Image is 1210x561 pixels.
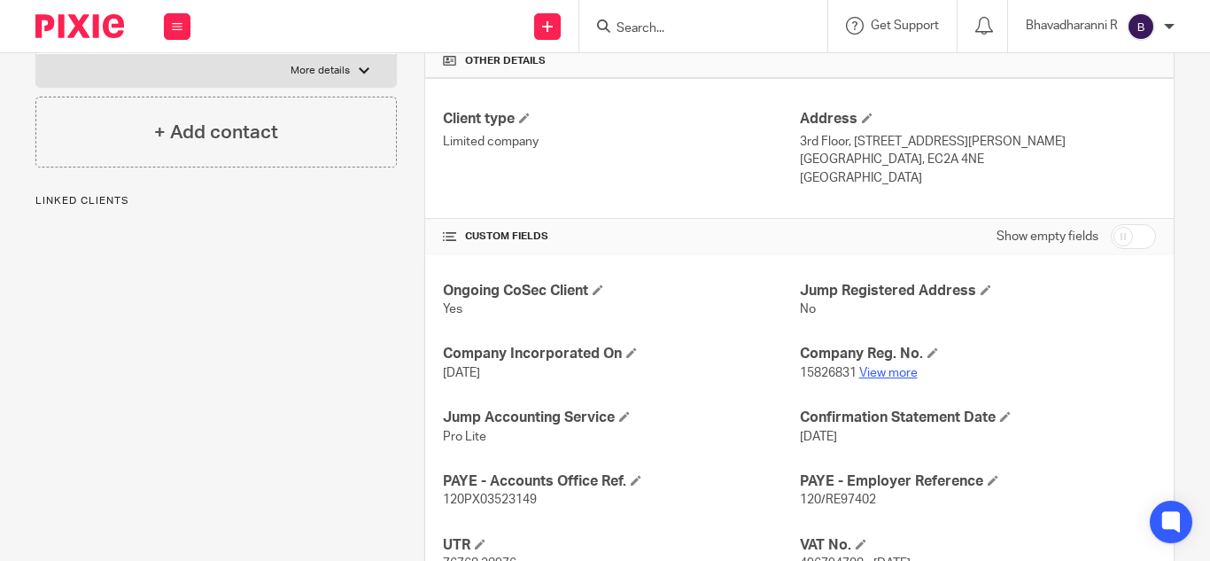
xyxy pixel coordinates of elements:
h4: Address [800,110,1156,129]
h4: Jump Accounting Service [443,409,799,427]
input: Search [615,21,774,37]
h4: Company Incorporated On [443,345,799,363]
span: Pro Lite [443,431,486,443]
h4: PAYE - Employer Reference [800,472,1156,491]
p: Limited company [443,133,799,151]
p: 3rd Floor, [STREET_ADDRESS][PERSON_NAME] [800,133,1156,151]
h4: VAT No. [800,536,1156,555]
span: 120PX03523149 [443,494,537,506]
span: No [800,303,816,316]
span: Get Support [871,19,939,32]
p: [GEOGRAPHIC_DATA], EC2A 4NE [800,151,1156,168]
img: Pixie [35,14,124,38]
h4: Ongoing CoSec Client [443,282,799,300]
h4: + Add contact [154,119,278,146]
h4: Client type [443,110,799,129]
span: 120/RE97402 [800,494,876,506]
img: svg%3E [1127,12,1155,41]
p: [GEOGRAPHIC_DATA] [800,169,1156,187]
h4: UTR [443,536,799,555]
p: Linked clients [35,194,397,208]
p: Bhavadharanni R [1026,17,1118,35]
h4: CUSTOM FIELDS [443,230,799,244]
span: Yes [443,303,462,316]
a: View more [859,367,918,379]
label: Show empty fields [997,228,1098,245]
h4: Jump Registered Address [800,282,1156,300]
h4: Company Reg. No. [800,345,1156,363]
span: Other details [465,54,546,68]
h4: Confirmation Statement Date [800,409,1156,427]
span: 15826831 [800,367,857,379]
h4: PAYE - Accounts Office Ref. [443,472,799,491]
span: [DATE] [800,431,837,443]
p: More details [291,64,350,78]
span: [DATE] [443,367,480,379]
